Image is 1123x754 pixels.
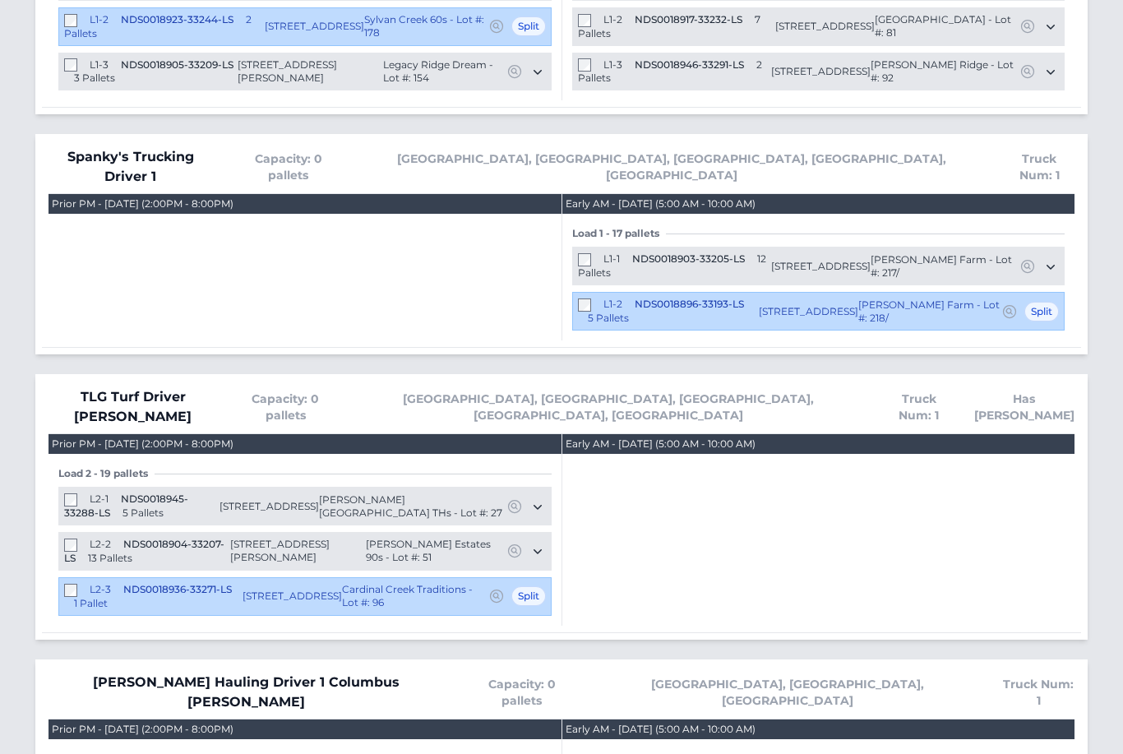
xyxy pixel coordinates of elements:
div: Early AM - [DATE] (5:00 AM - 10:00 AM) [566,723,756,736]
span: [STREET_ADDRESS] [243,590,342,603]
div: Early AM - [DATE] (5:00 AM - 10:00 AM) [566,437,756,451]
span: Load 1 - 17 pallets [572,227,666,240]
div: Early AM - [DATE] (5:00 AM - 10:00 AM) [566,197,756,210]
span: NDS0018946-33291-LS [635,58,744,71]
span: 2 Pallets [578,58,762,85]
span: 13 Pallets [88,552,132,564]
span: Capacity: 0 pallets [470,676,573,709]
span: Truck Num: 1 [1005,150,1074,183]
span: [GEOGRAPHIC_DATA], [GEOGRAPHIC_DATA], [GEOGRAPHIC_DATA] [599,676,976,709]
span: NDS0018923-33244-LS [121,13,233,25]
span: Cardinal Creek Traditions - Lot #: 96 [342,583,488,609]
span: 12 Pallets [578,252,766,279]
span: [GEOGRAPHIC_DATA], [GEOGRAPHIC_DATA], [GEOGRAPHIC_DATA], [GEOGRAPHIC_DATA], [GEOGRAPHIC_DATA] [364,150,977,183]
span: [PERSON_NAME][GEOGRAPHIC_DATA] THs - Lot #: 27 [319,493,506,520]
span: L2-1 [90,493,109,505]
span: [STREET_ADDRESS] [220,500,319,513]
span: Truck Num: 1 [890,391,948,423]
span: NDS0018945-33288-LS [64,493,188,519]
div: Prior PM - [DATE] (2:00PM - 8:00PM) [52,437,233,451]
span: Load 2 - 19 pallets [58,467,155,480]
span: NDS0018905-33209-LS [121,58,233,71]
span: Split [1024,302,1059,321]
div: Prior PM - [DATE] (2:00PM - 8:00PM) [52,723,233,736]
span: 2 Pallets [64,13,252,39]
span: [STREET_ADDRESS][PERSON_NAME] [238,58,382,85]
span: [STREET_ADDRESS][PERSON_NAME] [230,538,366,564]
span: Split [511,16,546,36]
span: 3 Pallets [74,72,115,84]
span: [STREET_ADDRESS] [759,305,858,318]
span: [PERSON_NAME] Farm - Lot #: 218/ [858,298,1001,325]
span: Has [PERSON_NAME] [974,391,1074,423]
span: [GEOGRAPHIC_DATA] - Lot #: 81 [875,13,1019,39]
span: 5 Pallets [588,312,629,324]
span: [PERSON_NAME] Ridge - Lot #: 92 [871,58,1019,85]
span: [STREET_ADDRESS] [771,65,871,78]
span: L1-3 [603,58,622,71]
span: TLG Turf Driver [PERSON_NAME] [49,387,218,427]
span: L1-1 [603,252,620,265]
span: [STREET_ADDRESS] [775,20,875,33]
span: L1-2 [90,13,109,25]
span: L2-2 [90,538,111,550]
span: Sylvan Creek 60s - Lot #: 178 [364,13,488,39]
span: [STREET_ADDRESS] [771,260,871,273]
span: 7 Pallets [578,13,760,39]
span: L2-3 [90,583,111,595]
span: L1-2 [603,298,622,310]
span: [PERSON_NAME] Estates 90s - Lot #: 51 [366,538,506,564]
span: Capacity: 0 pallets [244,391,327,423]
div: Prior PM - [DATE] (2:00PM - 8:00PM) [52,197,233,210]
span: NDS0018903-33205-LS [632,252,745,265]
span: 5 Pallets [122,507,164,519]
span: NDS0018917-33232-LS [635,13,742,25]
span: Capacity: 0 pallets [238,150,338,183]
span: [STREET_ADDRESS] [265,20,364,33]
span: L1-3 [90,58,109,71]
span: Truck Num: 1 [1002,676,1074,709]
span: Split [511,586,546,606]
span: [PERSON_NAME] Farm - Lot #: 217/ [871,253,1019,280]
span: NDS0018904-33207-LS [64,538,224,564]
span: Legacy Ridge Dream - Lot #: 154 [383,58,506,85]
span: [PERSON_NAME] Hauling Driver 1 Columbus [PERSON_NAME] [49,673,444,712]
span: [GEOGRAPHIC_DATA], [GEOGRAPHIC_DATA], [GEOGRAPHIC_DATA], [GEOGRAPHIC_DATA], [GEOGRAPHIC_DATA] [354,391,864,423]
span: 1 Pallet [74,597,108,609]
span: L1-2 [603,13,622,25]
span: NDS0018936-33271-LS [123,583,232,595]
span: NDS0018896-33193-LS [635,298,744,310]
span: Spanky's Trucking Driver 1 [49,147,212,187]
